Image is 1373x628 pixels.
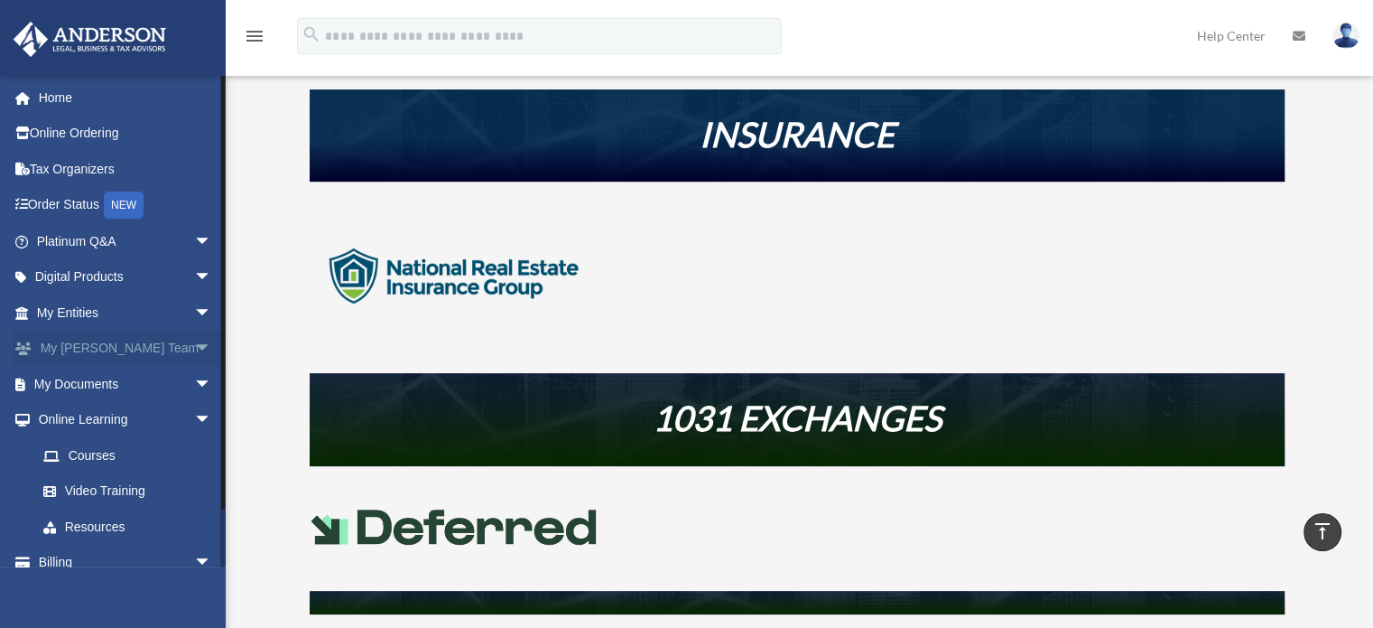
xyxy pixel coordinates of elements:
em: INSURANCE [700,113,895,155]
span: arrow_drop_down [194,545,230,582]
span: arrow_drop_down [194,259,230,296]
span: arrow_drop_down [194,223,230,260]
a: My Documentsarrow_drop_down [13,366,239,402]
span: arrow_drop_down [194,366,230,403]
a: Home [13,80,239,116]
i: search [302,24,321,44]
div: NEW [104,192,144,219]
a: Billingarrow_drop_down [13,545,239,581]
a: Video Training [25,473,239,510]
a: My Entitiesarrow_drop_down [13,295,239,331]
a: Courses [25,437,239,473]
i: vertical_align_top [1312,520,1333,542]
a: My [PERSON_NAME] Teamarrow_drop_down [13,331,239,367]
a: Online Learningarrow_drop_down [13,402,239,438]
span: arrow_drop_down [194,331,230,368]
img: Anderson Advisors Platinum Portal [8,22,172,57]
a: vertical_align_top [1303,513,1341,551]
a: Order StatusNEW [13,187,239,224]
span: arrow_drop_down [194,402,230,439]
a: Tax Organizers [13,151,239,187]
a: Online Ordering [13,116,239,152]
a: Resources [25,509,230,545]
a: Digital Productsarrow_drop_down [13,259,239,295]
a: menu [244,32,265,47]
i: menu [244,25,265,47]
em: 1031 EXCHANGES [653,397,942,438]
img: logo-nreig [310,204,598,349]
a: Platinum Q&Aarrow_drop_down [13,223,239,259]
img: User Pic [1332,23,1359,49]
span: arrow_drop_down [194,295,230,332]
img: Deferred [310,510,598,544]
a: Deferred [310,532,598,557]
